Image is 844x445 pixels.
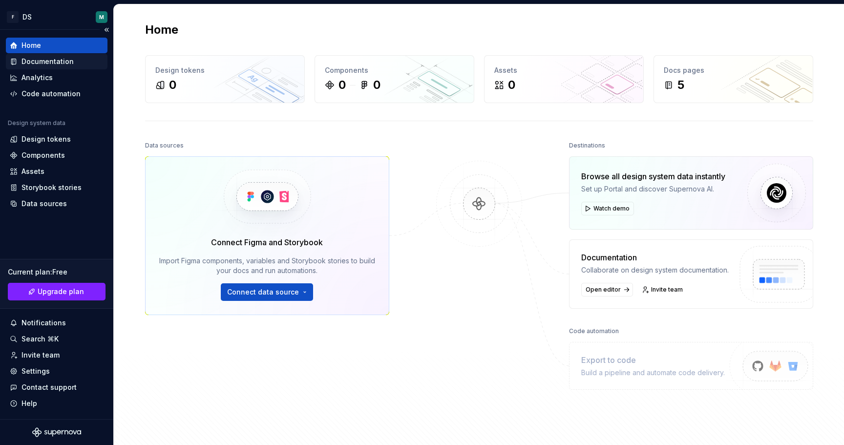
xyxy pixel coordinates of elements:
[6,131,107,147] a: Design tokens
[145,22,178,38] h2: Home
[6,148,107,163] a: Components
[315,55,474,103] a: Components00
[6,347,107,363] a: Invite team
[21,199,67,209] div: Data sources
[6,396,107,411] button: Help
[581,202,634,215] button: Watch demo
[581,368,725,378] div: Build a pipeline and automate code delivery.
[586,286,621,294] span: Open editor
[21,334,59,344] div: Search ⌘K
[211,236,323,248] div: Connect Figma and Storybook
[325,65,464,75] div: Components
[651,286,683,294] span: Invite team
[32,427,81,437] svg: Supernova Logo
[221,283,313,301] button: Connect data source
[494,65,633,75] div: Assets
[373,77,380,93] div: 0
[581,170,725,182] div: Browse all design system data instantly
[6,70,107,85] a: Analytics
[21,399,37,408] div: Help
[8,119,65,127] div: Design system data
[6,164,107,179] a: Assets
[6,363,107,379] a: Settings
[7,11,19,23] div: F
[38,287,84,297] span: Upgrade plan
[581,283,633,297] a: Open editor
[6,196,107,212] a: Data sources
[581,184,725,194] div: Set up Portal and discover Supernova AI.
[581,354,725,366] div: Export to code
[21,350,60,360] div: Invite team
[6,86,107,102] a: Code automation
[100,23,113,37] button: Collapse sidebar
[6,54,107,69] a: Documentation
[21,150,65,160] div: Components
[664,65,803,75] div: Docs pages
[21,366,50,376] div: Settings
[581,252,729,263] div: Documentation
[21,89,81,99] div: Code automation
[6,315,107,331] button: Notifications
[155,65,295,75] div: Design tokens
[22,12,32,22] div: DS
[21,183,82,192] div: Storybook stories
[21,73,53,83] div: Analytics
[21,167,44,176] div: Assets
[21,57,74,66] div: Documentation
[169,77,176,93] div: 0
[21,41,41,50] div: Home
[508,77,515,93] div: 0
[21,382,77,392] div: Contact support
[639,283,687,297] a: Invite team
[8,283,105,300] button: Upgrade plan
[677,77,684,93] div: 5
[593,205,630,212] span: Watch demo
[654,55,813,103] a: Docs pages5
[581,265,729,275] div: Collaborate on design system documentation.
[21,318,66,328] div: Notifications
[569,139,605,152] div: Destinations
[2,6,111,27] button: FDSM
[484,55,644,103] a: Assets0
[6,38,107,53] a: Home
[338,77,346,93] div: 0
[145,139,184,152] div: Data sources
[6,331,107,347] button: Search ⌘K
[99,13,104,21] div: M
[159,256,375,275] div: Import Figma components, variables and Storybook stories to build your docs and run automations.
[227,287,299,297] span: Connect data source
[145,55,305,103] a: Design tokens0
[6,380,107,395] button: Contact support
[569,324,619,338] div: Code automation
[6,180,107,195] a: Storybook stories
[21,134,71,144] div: Design tokens
[8,267,105,277] div: Current plan : Free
